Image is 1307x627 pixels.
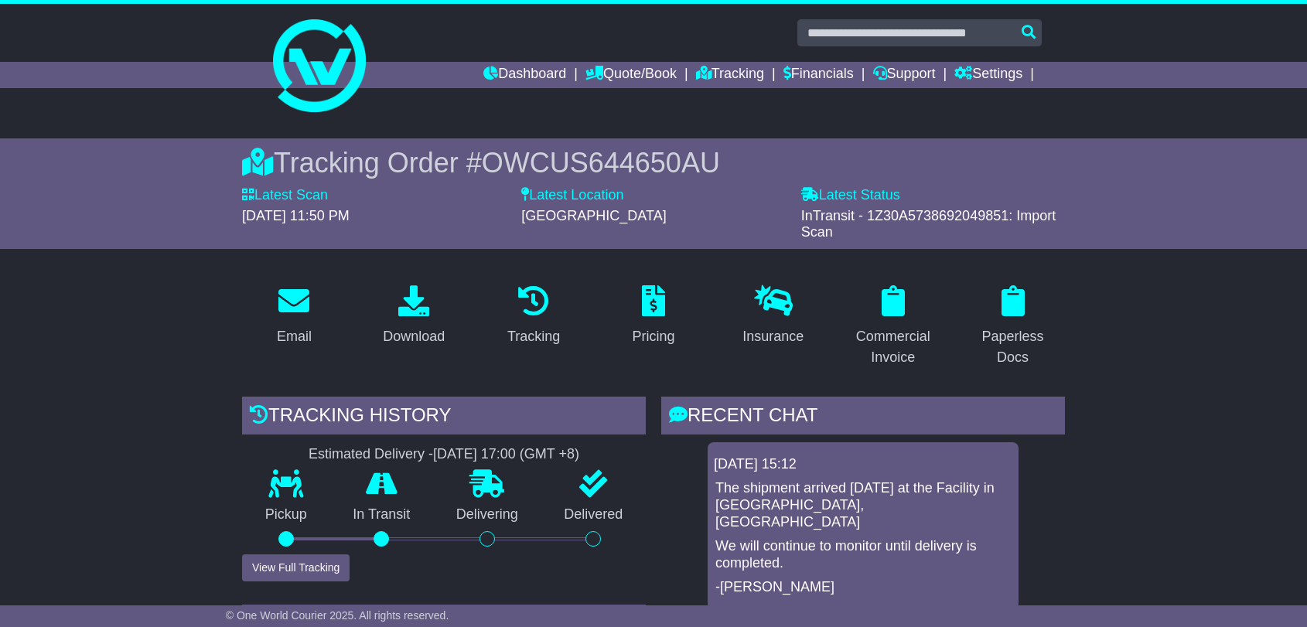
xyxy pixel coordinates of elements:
[541,506,647,523] p: Delivered
[661,397,1065,438] div: RECENT CHAT
[433,506,541,523] p: Delivering
[497,280,570,353] a: Tracking
[242,208,350,223] span: [DATE] 11:50 PM
[483,62,566,88] a: Dashboard
[841,280,945,373] a: Commercial Invoice
[507,326,560,347] div: Tracking
[242,187,328,204] label: Latest Scan
[433,446,579,463] div: [DATE] 17:00 (GMT +8)
[801,187,900,204] label: Latest Status
[383,326,445,347] div: Download
[801,208,1056,240] span: InTransit - 1Z30A5738692049851: Import Scan
[226,609,449,622] span: © One World Courier 2025. All rights reserved.
[732,280,814,353] a: Insurance
[715,480,1011,530] p: The shipment arrived [DATE] at the Facility in [GEOGRAPHIC_DATA], [GEOGRAPHIC_DATA]
[482,147,720,179] span: OWCUS644650AU
[715,579,1011,596] p: -[PERSON_NAME]
[242,506,330,523] p: Pickup
[696,62,764,88] a: Tracking
[521,187,623,204] label: Latest Location
[714,456,1012,473] div: [DATE] 15:12
[242,446,646,463] div: Estimated Delivery -
[521,208,666,223] span: [GEOGRAPHIC_DATA]
[742,326,804,347] div: Insurance
[267,280,322,353] a: Email
[373,280,455,353] a: Download
[851,326,935,368] div: Commercial Invoice
[961,280,1065,373] a: Paperless Docs
[954,62,1022,88] a: Settings
[632,326,674,347] div: Pricing
[242,146,1065,179] div: Tracking Order #
[873,62,936,88] a: Support
[585,62,677,88] a: Quote/Book
[622,280,684,353] a: Pricing
[715,538,1011,571] p: We will continue to monitor until delivery is completed.
[277,326,312,347] div: Email
[783,62,854,88] a: Financials
[242,554,350,581] button: View Full Tracking
[330,506,434,523] p: In Transit
[242,397,646,438] div: Tracking history
[971,326,1055,368] div: Paperless Docs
